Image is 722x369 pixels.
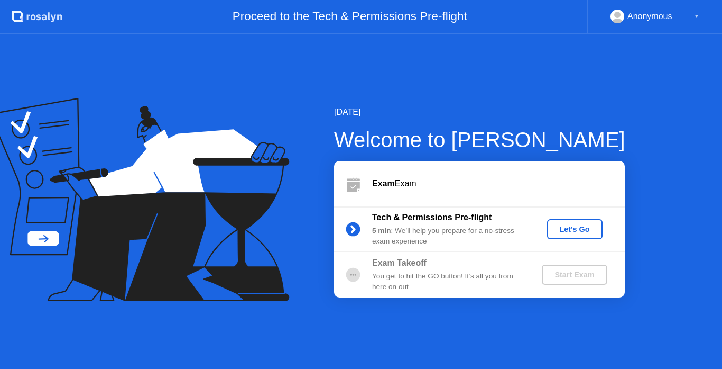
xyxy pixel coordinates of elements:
[372,177,625,190] div: Exam
[694,10,699,23] div: ▼
[334,124,625,156] div: Welcome to [PERSON_NAME]
[546,271,603,279] div: Start Exam
[547,219,603,239] button: Let's Go
[542,265,607,285] button: Start Exam
[372,213,492,222] b: Tech & Permissions Pre-flight
[372,258,427,267] b: Exam Takeoff
[372,227,391,235] b: 5 min
[334,106,625,119] div: [DATE]
[372,179,395,188] b: Exam
[372,271,524,293] div: You get to hit the GO button! It’s all you from here on out
[627,10,672,23] div: Anonymous
[372,226,524,247] div: : We’ll help you prepare for a no-stress exam experience
[551,225,598,233] div: Let's Go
